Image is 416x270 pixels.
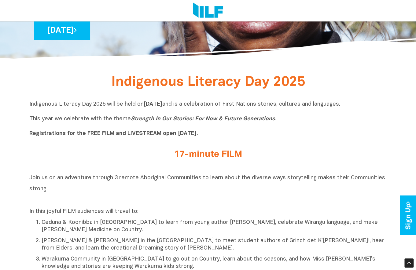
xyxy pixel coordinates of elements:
[144,102,162,107] b: [DATE]
[29,101,387,137] p: Indigenous Literacy Day 2025 will be held on and is a celebration of First Nations stories, cultu...
[29,208,387,215] p: In this joyful FILM audiences will travel to:
[404,258,414,268] div: Scroll Back to Top
[193,2,223,19] img: Logo
[29,175,385,192] span: Join us on an adventure through 3 remote Aboriginal Communities to learn about the diverse ways s...
[29,131,198,136] b: Registrations for the FREE FILM and LIVESTREAM open [DATE].
[94,150,323,160] h2: 17-minute FILM
[42,219,387,234] p: Ceduna & Koonibba in [GEOGRAPHIC_DATA] to learn from young author [PERSON_NAME], celebrate Wirang...
[34,20,90,40] a: [DATE]
[42,237,387,252] p: [PERSON_NAME] & [PERSON_NAME] in the [GEOGRAPHIC_DATA] to meet student authors of Grinch det K’[P...
[131,116,275,122] i: Strength In Our Stories: For Now & Future Generations
[111,76,305,89] span: Indigenous Literacy Day 2025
